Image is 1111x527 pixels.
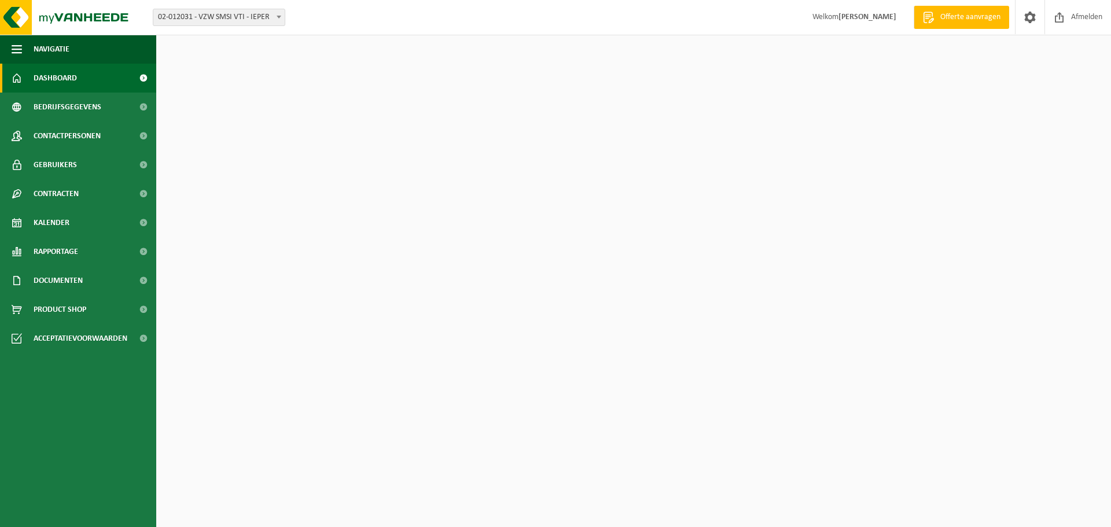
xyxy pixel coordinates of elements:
strong: [PERSON_NAME] [838,13,896,21]
span: Rapportage [34,237,78,266]
a: Offerte aanvragen [914,6,1009,29]
span: Documenten [34,266,83,295]
span: Contactpersonen [34,121,101,150]
span: Bedrijfsgegevens [34,93,101,121]
span: Contracten [34,179,79,208]
span: Offerte aanvragen [937,12,1003,23]
span: Gebruikers [34,150,77,179]
span: Navigatie [34,35,69,64]
span: 02-012031 - VZW SMSI VTI - IEPER [153,9,285,25]
span: Kalender [34,208,69,237]
span: 02-012031 - VZW SMSI VTI - IEPER [153,9,285,26]
span: Product Shop [34,295,86,324]
span: Acceptatievoorwaarden [34,324,127,353]
span: Dashboard [34,64,77,93]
